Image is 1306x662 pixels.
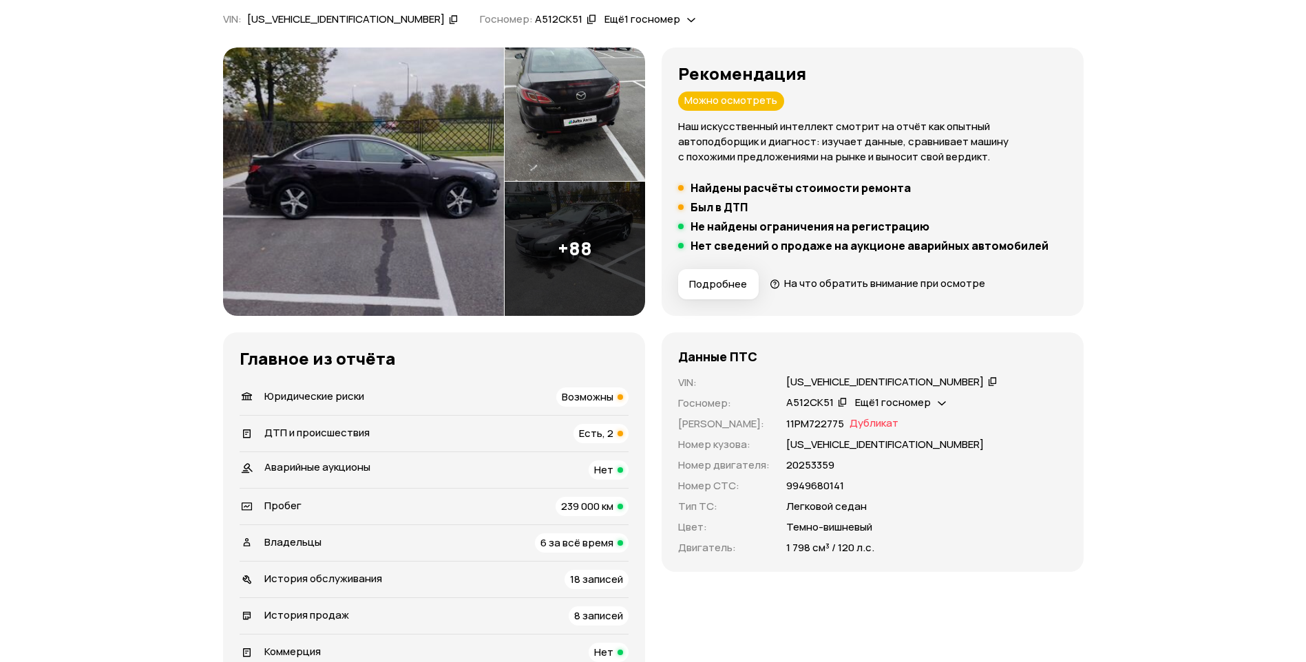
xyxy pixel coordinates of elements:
[535,12,582,27] div: А512СК51
[579,426,613,440] span: Есть, 2
[594,645,613,659] span: Нет
[678,64,1067,83] h3: Рекомендация
[570,572,623,586] span: 18 записей
[247,12,445,27] div: [US_VEHICLE_IDENTIFICATION_NUMBER]
[264,460,370,474] span: Аварийные аукционы
[786,416,844,431] p: 11РМ722775
[689,277,747,291] span: Подробнее
[561,499,613,513] span: 239 000 км
[786,520,872,535] p: Темно-вишневый
[678,119,1067,164] p: Наш искусственный интеллект смотрит на отчёт как опытный автоподборщик и диагност: изучает данные...
[594,462,613,477] span: Нет
[574,608,623,623] span: 8 записей
[691,200,748,214] h5: Был в ДТП
[678,396,770,411] p: Госномер :
[786,396,834,410] div: А512СК51
[604,12,680,26] span: Ещё 1 госномер
[678,437,770,452] p: Номер кузова :
[784,276,985,290] span: На что обратить внимание при осмотре
[540,535,613,550] span: 6 за всё время
[223,12,242,26] span: VIN :
[264,389,364,403] span: Юридические риски
[264,535,322,549] span: Владельцы
[678,375,770,390] p: VIN :
[562,389,613,404] span: Возможны
[850,416,898,431] span: Дубликат
[786,375,984,389] div: [US_VEHICLE_IDENTIFICATION_NUMBER]
[264,644,321,659] span: Коммерция
[480,12,533,26] span: Госномер:
[678,540,770,555] p: Двигатель :
[264,608,349,622] span: История продаж
[264,498,302,513] span: Пробег
[678,92,784,111] div: Можно осмотреть
[691,239,1049,253] h5: Нет сведений о продаже на аукционе аварийных автомобилей
[678,349,757,364] h4: Данные ПТС
[678,416,770,431] p: [PERSON_NAME] :
[786,437,984,452] p: [US_VEHICLE_IDENTIFICATION_NUMBER]
[264,425,370,440] span: ДТП и происшествия
[678,269,759,299] button: Подробнее
[264,571,382,586] span: История обслуживания
[691,181,911,195] h5: Найдены расчёты стоимости ремонта
[678,478,770,493] p: Номер СТС :
[678,458,770,473] p: Номер двигателя :
[786,540,874,555] p: 1 798 см³ / 120 л.с.
[240,349,629,368] h3: Главное из отчёта
[786,499,867,514] p: Легковой седан
[678,520,770,535] p: Цвет :
[770,276,986,290] a: На что обратить внимание при осмотре
[786,458,834,473] p: 20253359
[678,499,770,514] p: Тип ТС :
[691,220,929,233] h5: Не найдены ограничения на регистрацию
[855,395,931,409] span: Ещё 1 госномер
[786,478,844,493] p: 9949680141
